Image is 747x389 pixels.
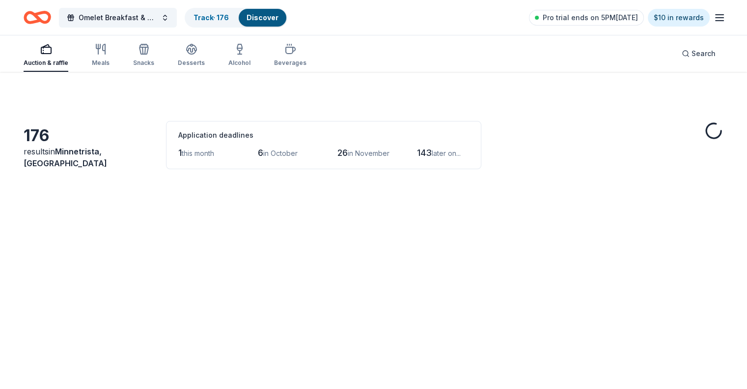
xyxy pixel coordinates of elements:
[24,6,51,29] a: Home
[79,12,157,24] span: Omelet Breakfast & Silent Auction Fundraiser
[432,149,461,157] span: later on...
[178,39,205,72] button: Desserts
[648,9,710,27] a: $10 in rewards
[178,148,182,158] span: 1
[185,8,287,28] button: Track· 176Discover
[92,59,110,67] div: Meals
[92,39,110,72] button: Meals
[274,59,306,67] div: Beverages
[24,146,154,169] div: results
[194,13,229,22] a: Track· 176
[263,149,298,157] span: in October
[692,48,716,60] span: Search
[674,44,723,63] button: Search
[24,59,68,67] div: Auction & raffle
[24,39,68,72] button: Auction & raffle
[178,59,205,67] div: Desserts
[178,129,469,141] div: Application deadlines
[24,147,107,168] span: Minnetrista, [GEOGRAPHIC_DATA]
[529,10,644,26] a: Pro trial ends on 5PM[DATE]
[228,59,250,67] div: Alcohol
[417,148,432,158] span: 143
[274,39,306,72] button: Beverages
[24,126,154,146] div: 176
[228,39,250,72] button: Alcohol
[182,149,214,157] span: this month
[133,39,154,72] button: Snacks
[59,8,177,28] button: Omelet Breakfast & Silent Auction Fundraiser
[24,147,107,168] span: in
[543,12,638,24] span: Pro trial ends on 5PM[DATE]
[258,148,263,158] span: 6
[133,59,154,67] div: Snacks
[348,149,389,157] span: in November
[337,148,348,158] span: 26
[247,13,278,22] a: Discover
